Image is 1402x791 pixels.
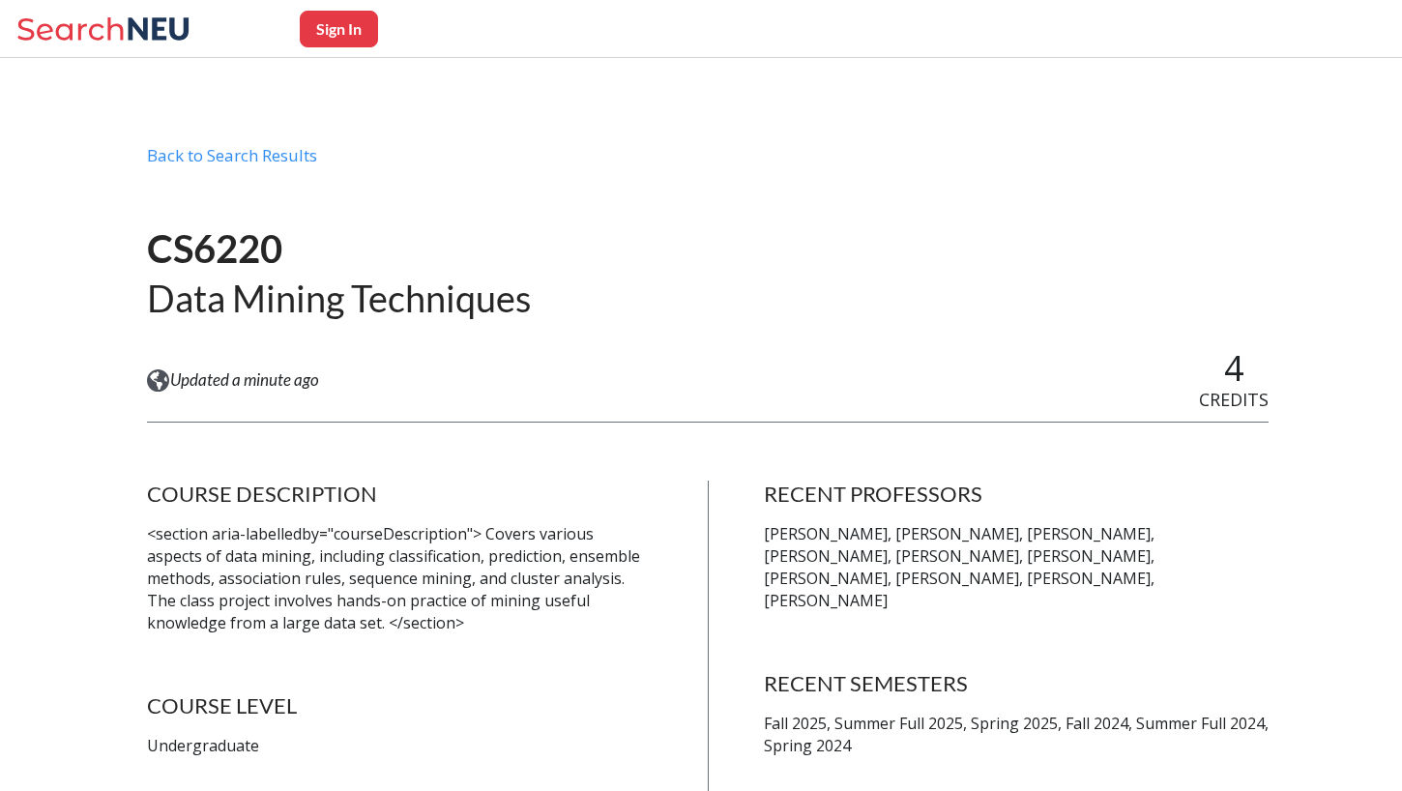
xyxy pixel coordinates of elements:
[300,11,378,47] button: Sign In
[1224,344,1244,392] span: 4
[147,735,652,757] p: Undergraduate
[1199,388,1269,411] span: CREDITS
[764,713,1269,757] p: Fall 2025, Summer Full 2025, Spring 2025, Fall 2024, Summer Full 2024, Spring 2024
[147,481,652,508] h4: COURSE DESCRIPTION
[170,369,319,391] span: Updated a minute ago
[147,275,531,322] h2: Data Mining Techniques
[764,523,1269,611] p: [PERSON_NAME], [PERSON_NAME], [PERSON_NAME], [PERSON_NAME], [PERSON_NAME], [PERSON_NAME], [PERSON...
[147,145,1269,182] div: Back to Search Results
[147,692,652,719] h4: COURSE LEVEL
[764,670,1269,697] h4: RECENT SEMESTERS
[147,523,652,633] p: <section aria-labelledby="courseDescription"> Covers various aspects of data mining, including cl...
[147,224,531,274] h1: CS6220
[764,481,1269,508] h4: RECENT PROFESSORS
